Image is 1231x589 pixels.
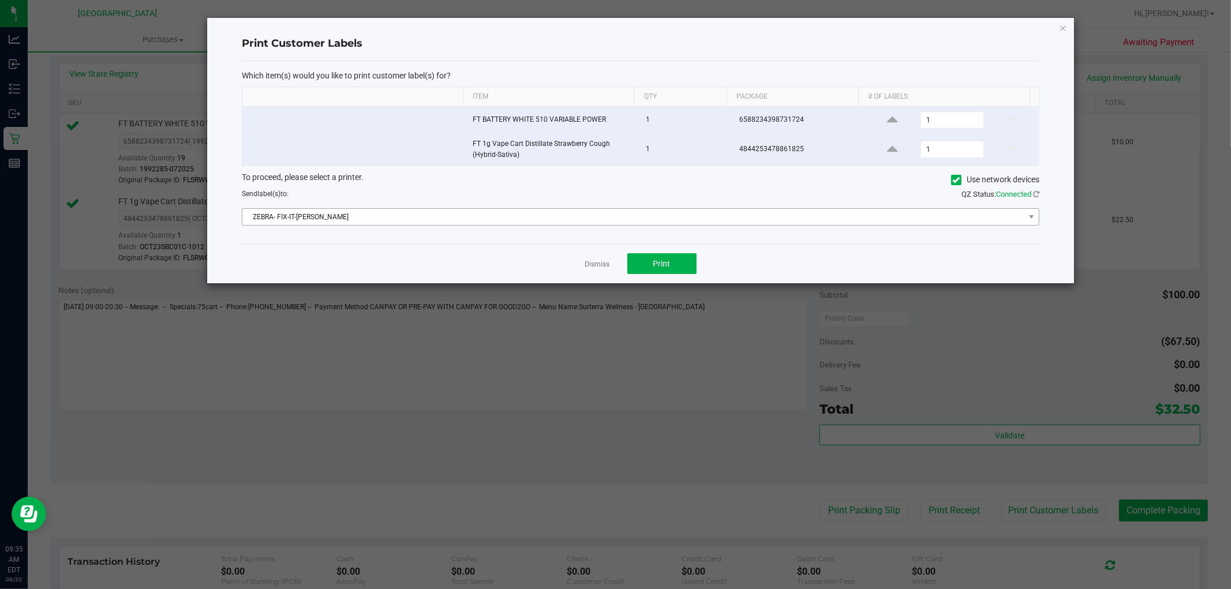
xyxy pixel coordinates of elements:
td: 4844253478861825 [732,134,866,165]
th: Package [727,87,858,107]
span: Print [653,259,671,268]
td: 1 [639,107,732,134]
span: Send to: [242,190,289,198]
div: To proceed, please select a printer. [233,171,1048,189]
td: 6588234398731724 [732,107,866,134]
td: FT 1g Vape Cart Distillate Strawberry Cough (Hybrid-Sativa) [466,134,639,165]
th: # of labels [858,87,1029,107]
button: Print [627,253,697,274]
iframe: Resource center [12,497,46,531]
h4: Print Customer Labels [242,36,1039,51]
p: Which item(s) would you like to print customer label(s) for? [242,70,1039,81]
span: Connected [996,190,1031,198]
label: Use network devices [951,174,1039,186]
span: ZEBRA- FIX-IT-[PERSON_NAME] [242,209,1024,225]
span: QZ Status: [961,190,1039,198]
span: label(s) [257,190,280,198]
td: FT BATTERY WHITE 510 VARIABLE POWER [466,107,639,134]
th: Item [463,87,634,107]
th: Qty [634,87,727,107]
td: 1 [639,134,732,165]
a: Dismiss [585,260,610,269]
